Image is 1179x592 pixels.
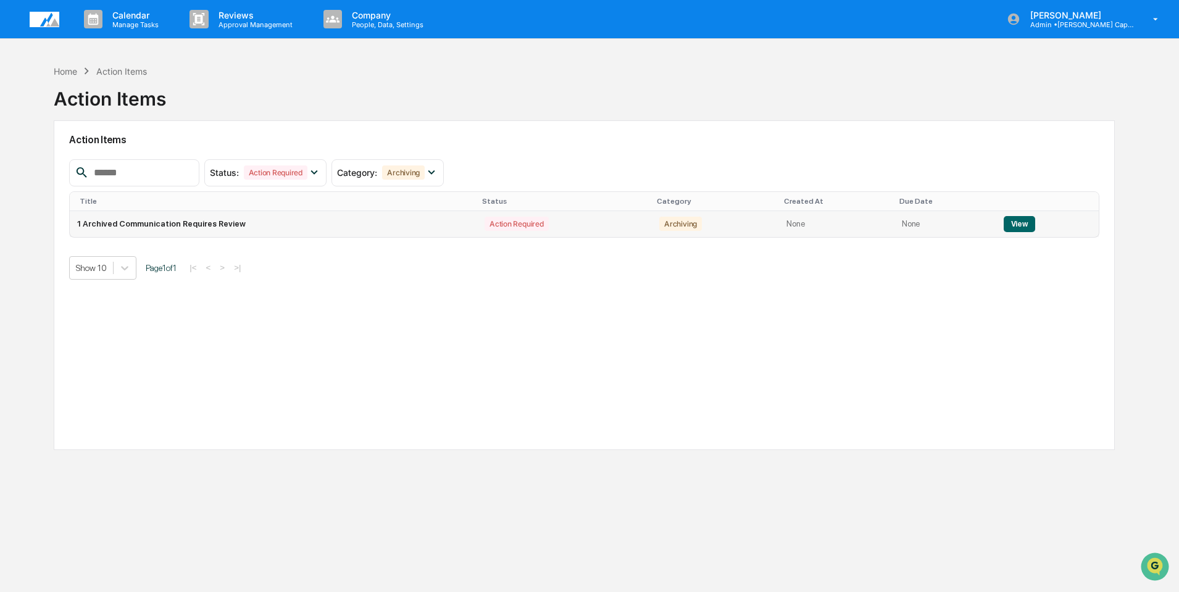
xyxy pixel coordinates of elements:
button: View [1004,216,1035,232]
button: >| [230,262,244,273]
p: Reviews [209,10,299,20]
div: Action Required [485,217,548,231]
p: Calendar [102,10,165,20]
p: Company [342,10,430,20]
div: Created At [784,197,889,206]
p: Manage Tasks [102,20,165,29]
div: Start new chat [42,94,202,107]
button: |< [186,262,200,273]
a: 🔎Data Lookup [7,174,83,196]
p: Approval Management [209,20,299,29]
img: logo [30,12,59,27]
img: 1746055101610-c473b297-6a78-478c-a979-82029cc54cd1 [12,94,35,117]
a: View [1004,219,1035,228]
div: 🖐️ [12,157,22,167]
span: Page 1 of 1 [146,263,177,273]
div: Archiving [659,217,702,231]
div: Home [54,66,77,77]
div: Action Items [96,66,147,77]
div: Action Required [244,165,307,180]
p: Admin • [PERSON_NAME] Capital Management [1020,20,1135,29]
p: How can we help? [12,26,225,46]
div: Action Items [54,78,166,110]
button: < [202,262,215,273]
p: [PERSON_NAME] [1020,10,1135,20]
div: Category [657,197,774,206]
span: Attestations [102,156,153,168]
iframe: Open customer support [1139,551,1173,585]
button: Start new chat [210,98,225,113]
span: Status : [210,167,239,178]
span: Pylon [123,209,149,219]
p: People, Data, Settings [342,20,430,29]
button: > [216,262,228,273]
a: 🖐️Preclearance [7,151,85,173]
td: 1 Archived Communication Requires Review [70,211,477,237]
span: Preclearance [25,156,80,168]
div: Status [482,197,647,206]
div: Archiving [382,165,425,180]
a: 🗄️Attestations [85,151,158,173]
span: Category : [337,167,377,178]
a: Powered byPylon [87,209,149,219]
div: Due Date [899,197,991,206]
td: None [894,211,996,237]
span: Data Lookup [25,179,78,191]
div: 🗄️ [90,157,99,167]
div: 🔎 [12,180,22,190]
div: Title [80,197,472,206]
h2: Action Items [69,134,1099,146]
td: None [779,211,894,237]
div: We're available if you need us! [42,107,156,117]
